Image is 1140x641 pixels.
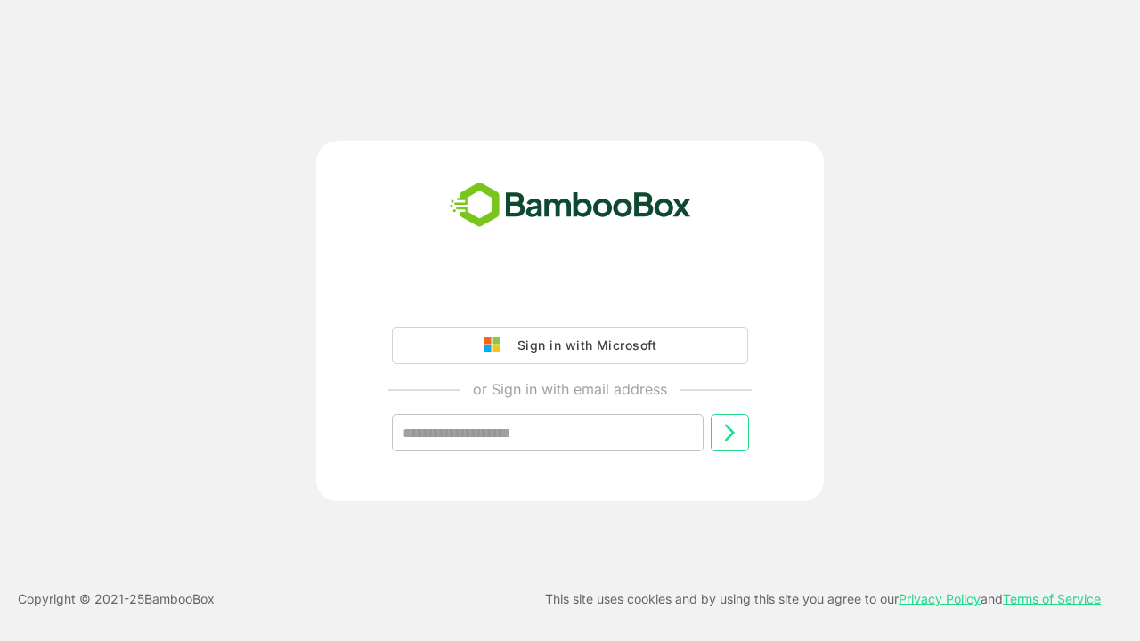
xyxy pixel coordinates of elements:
a: Privacy Policy [899,591,981,606]
img: bamboobox [440,176,701,235]
p: Copyright © 2021- 25 BambooBox [18,588,215,610]
p: or Sign in with email address [473,378,667,400]
a: Terms of Service [1003,591,1101,606]
div: Sign in with Microsoft [509,334,656,357]
p: This site uses cookies and by using this site you agree to our and [545,588,1101,610]
button: Sign in with Microsoft [392,327,748,364]
img: google [484,337,509,353]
